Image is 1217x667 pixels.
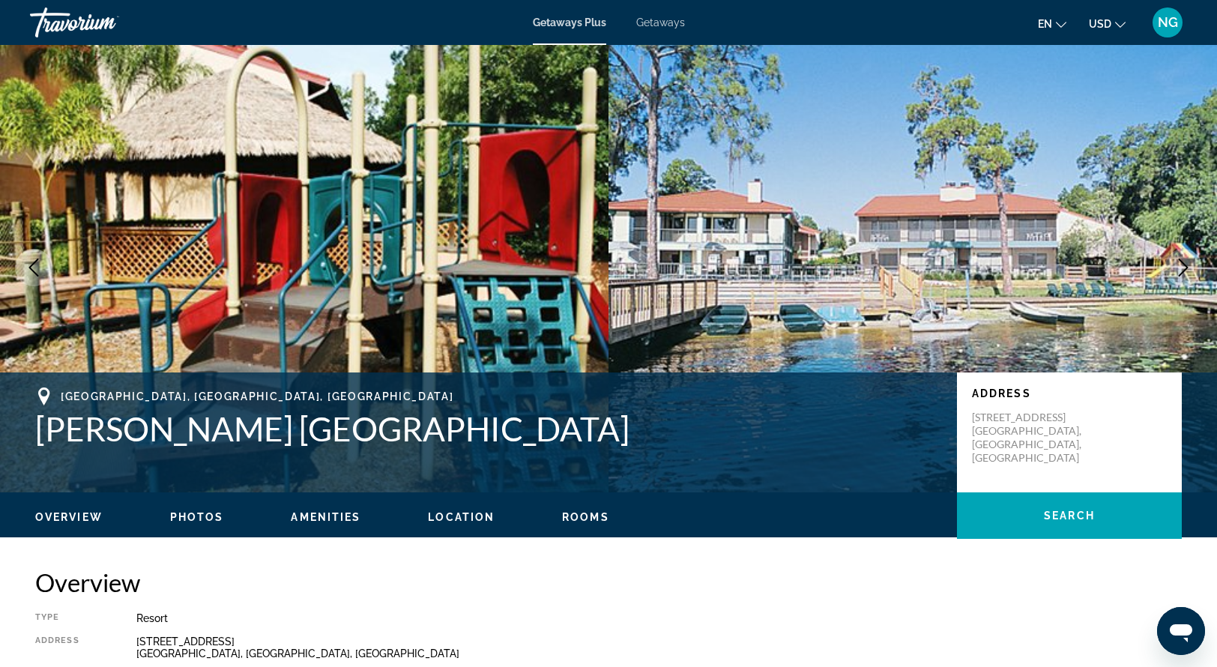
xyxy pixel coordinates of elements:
[1165,249,1202,286] button: Next image
[562,510,609,524] button: Rooms
[636,16,685,28] a: Getaways
[15,249,52,286] button: Previous image
[35,612,99,624] div: Type
[61,390,453,402] span: [GEOGRAPHIC_DATA], [GEOGRAPHIC_DATA], [GEOGRAPHIC_DATA]
[972,411,1092,465] p: [STREET_ADDRESS] [GEOGRAPHIC_DATA], [GEOGRAPHIC_DATA], [GEOGRAPHIC_DATA]
[533,16,606,28] a: Getaways Plus
[35,636,99,660] div: Address
[1044,510,1095,522] span: Search
[170,510,224,524] button: Photos
[1038,13,1066,34] button: Change language
[291,511,360,523] span: Amenities
[35,409,942,448] h1: [PERSON_NAME] [GEOGRAPHIC_DATA]
[170,511,224,523] span: Photos
[1089,13,1126,34] button: Change currency
[35,511,103,523] span: Overview
[291,510,360,524] button: Amenities
[35,510,103,524] button: Overview
[136,636,1182,660] div: [STREET_ADDRESS] [GEOGRAPHIC_DATA], [GEOGRAPHIC_DATA], [GEOGRAPHIC_DATA]
[1158,15,1178,30] span: NG
[30,3,180,42] a: Travorium
[562,511,609,523] span: Rooms
[1148,7,1187,38] button: User Menu
[35,567,1182,597] h2: Overview
[957,492,1182,539] button: Search
[1157,607,1205,655] iframe: Button to launch messaging window
[428,511,495,523] span: Location
[1038,18,1052,30] span: en
[428,510,495,524] button: Location
[1089,18,1111,30] span: USD
[136,612,1182,624] div: Resort
[972,387,1167,399] p: Address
